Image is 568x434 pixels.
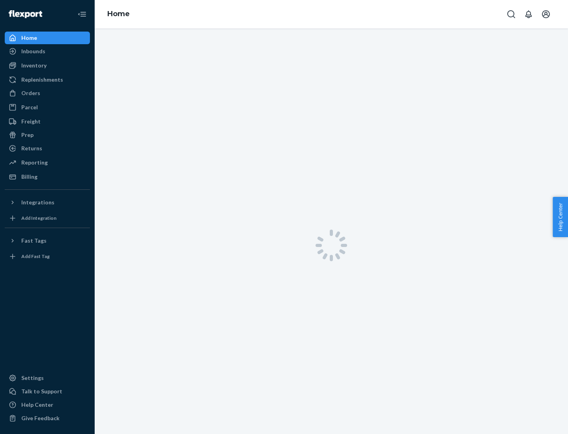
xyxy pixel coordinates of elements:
div: Integrations [21,198,54,206]
a: Help Center [5,398,90,411]
a: Billing [5,170,90,183]
a: Inbounds [5,45,90,58]
a: Talk to Support [5,385,90,398]
a: Home [107,9,130,18]
a: Orders [5,87,90,99]
button: Open notifications [521,6,536,22]
a: Reporting [5,156,90,169]
div: Freight [21,118,41,125]
div: Talk to Support [21,387,62,395]
div: Billing [21,173,37,181]
a: Home [5,32,90,44]
button: Give Feedback [5,412,90,425]
button: Open Search Box [503,6,519,22]
div: Add Integration [21,215,56,221]
div: Reporting [21,159,48,166]
div: Prep [21,131,34,139]
div: Fast Tags [21,237,47,245]
div: Returns [21,144,42,152]
div: Inventory [21,62,47,69]
a: Add Integration [5,212,90,224]
div: Home [21,34,37,42]
div: Orders [21,89,40,97]
a: Replenishments [5,73,90,86]
a: Freight [5,115,90,128]
button: Fast Tags [5,234,90,247]
a: Prep [5,129,90,141]
button: Help Center [553,197,568,237]
div: Add Fast Tag [21,253,50,260]
a: Inventory [5,59,90,72]
button: Integrations [5,196,90,209]
button: Close Navigation [74,6,90,22]
button: Open account menu [538,6,554,22]
div: Parcel [21,103,38,111]
div: Replenishments [21,76,63,84]
div: Help Center [21,401,53,409]
a: Settings [5,372,90,384]
div: Give Feedback [21,414,60,422]
div: Inbounds [21,47,45,55]
a: Add Fast Tag [5,250,90,263]
a: Returns [5,142,90,155]
div: Settings [21,374,44,382]
ol: breadcrumbs [101,3,136,26]
a: Parcel [5,101,90,114]
img: Flexport logo [9,10,42,18]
